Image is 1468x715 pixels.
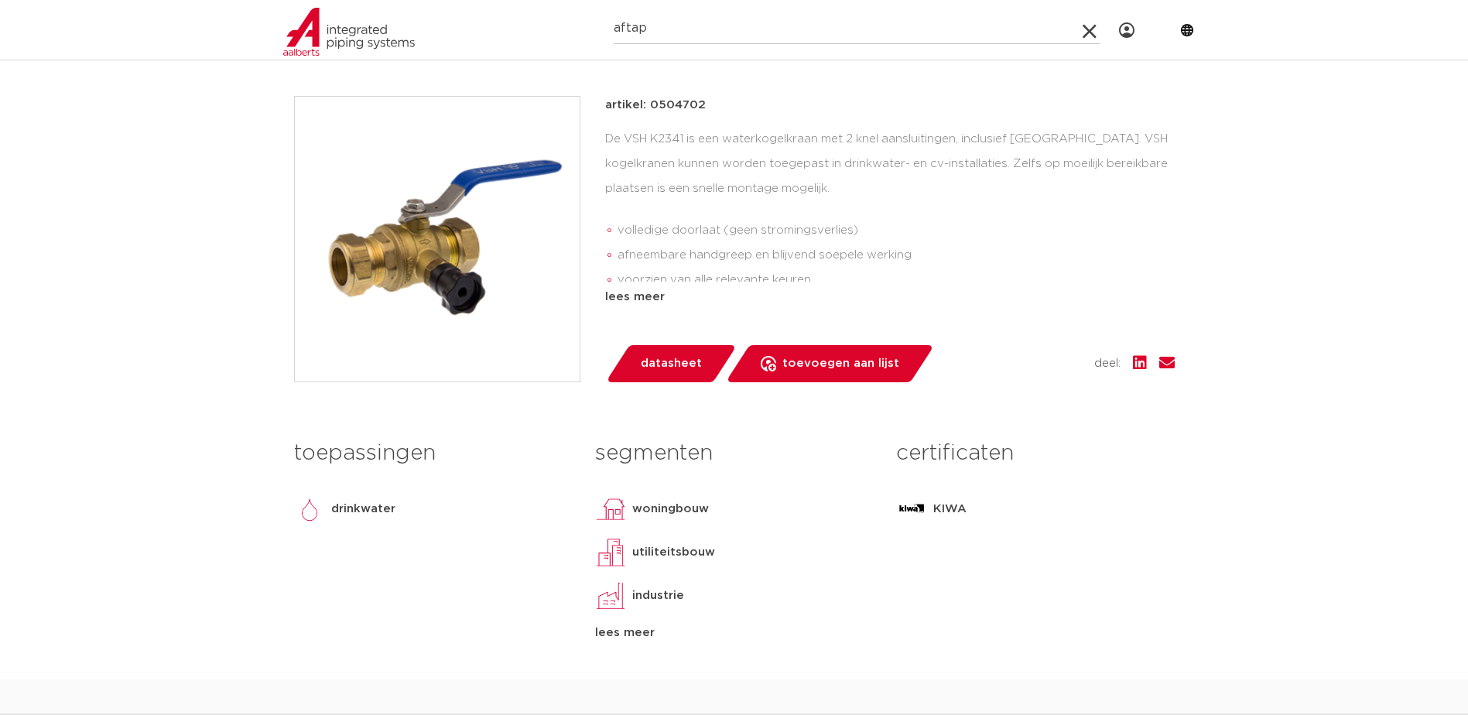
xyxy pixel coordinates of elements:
[1094,354,1121,373] span: deel:
[595,580,626,611] img: industrie
[632,587,684,605] p: industrie
[294,494,325,525] img: drinkwater
[595,537,626,568] img: utiliteitsbouw
[632,543,715,562] p: utiliteitsbouw
[618,268,1175,292] li: voorzien van alle relevante keuren
[614,13,1100,44] input: zoeken...
[618,243,1175,268] li: afneembare handgreep en blijvend soepele werking
[595,494,626,525] img: woningbouw
[933,500,967,518] p: KIWA
[595,624,873,642] div: lees meer
[632,500,709,518] p: woningbouw
[331,500,395,518] p: drinkwater
[782,351,899,376] span: toevoegen aan lijst
[605,96,706,115] p: artikel: 0504702
[896,494,927,525] img: KIWA
[641,351,702,376] span: datasheet
[605,288,1175,306] div: lees meer
[294,438,572,469] h3: toepassingen
[295,97,580,381] img: Product Image for VSH Super waterkogelkraan met aftap FF 15
[595,438,873,469] h3: segmenten
[618,218,1175,243] li: volledige doorlaat (geen stromingsverlies)
[896,438,1174,469] h3: certificaten
[605,127,1175,282] div: De VSH K2341 is een waterkogelkraan met 2 knel aansluitingen, inclusief [GEOGRAPHIC_DATA]. VSH ko...
[605,345,737,382] a: datasheet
